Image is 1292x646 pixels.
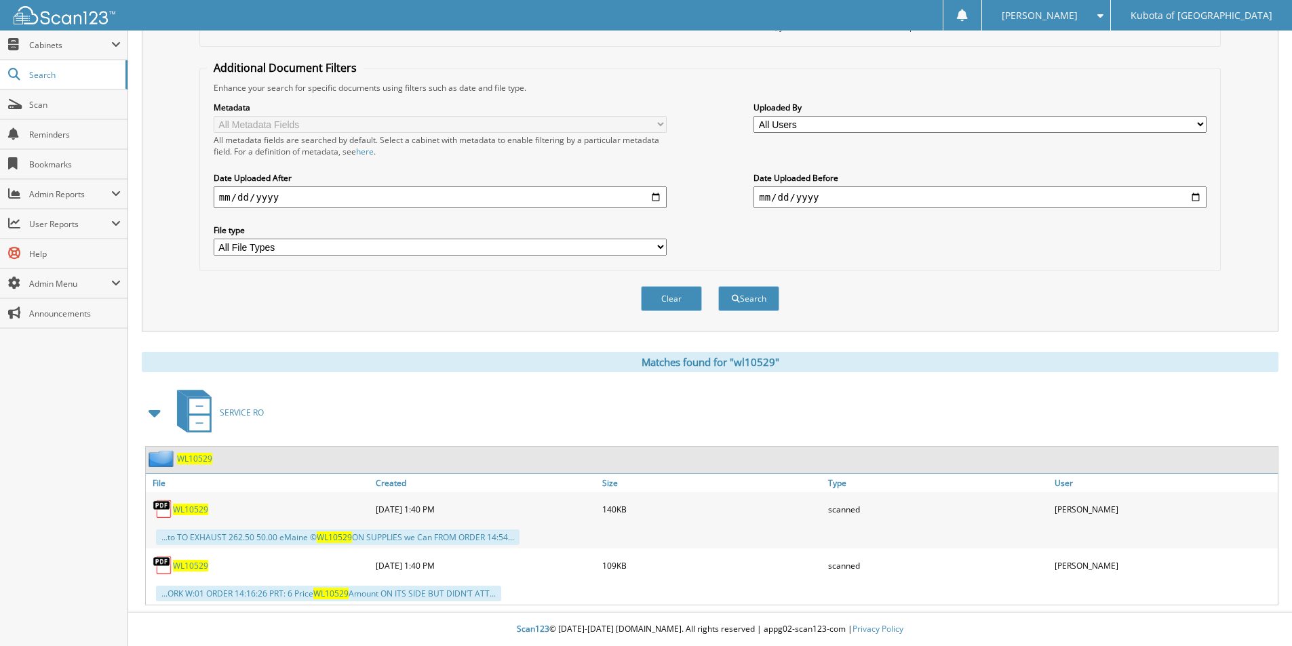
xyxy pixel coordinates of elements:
button: Clear [641,286,702,311]
a: Type [825,474,1051,492]
span: SERVICE RO [220,407,264,418]
a: File [146,474,372,492]
img: PDF.png [153,555,173,576]
label: Date Uploaded Before [753,172,1207,184]
div: 109KB [599,552,825,579]
span: Scan [29,99,121,110]
a: WL10529 [173,504,208,515]
div: 140KB [599,496,825,523]
span: Announcements [29,308,121,319]
span: [PERSON_NAME] [1002,12,1078,20]
a: Created [372,474,599,492]
span: Admin Reports [29,188,111,200]
a: User [1051,474,1278,492]
div: [PERSON_NAME] [1051,496,1278,523]
span: Bookmarks [29,159,121,170]
div: ...ORK W:01 ORDER 14:16:26 PRT: 6 Price Amount ON ITS SIDE BUT DIDN’T ATT... [156,586,501,601]
img: PDF.png [153,499,173,519]
div: scanned [825,496,1051,523]
a: Size [599,474,825,492]
div: ...to TO EXHAUST 262.50 50.00 eMaine © ON SUPPLIES we Can FROM ORDER 14:54... [156,529,520,545]
div: Matches found for "wl10529" [142,352,1278,372]
img: folder2.png [149,450,177,467]
span: Scan123 [517,623,549,634]
span: Search [29,69,119,81]
iframe: Chat Widget [1224,581,1292,646]
legend: Additional Document Filters [207,60,364,75]
input: start [214,186,667,208]
div: © [DATE]-[DATE] [DOMAIN_NAME]. All rights reserved | appg02-scan123-com | [128,613,1292,646]
span: Reminders [29,129,121,140]
a: here [356,146,374,157]
label: File type [214,224,667,236]
span: WL10529 [317,531,352,543]
span: Help [29,248,121,260]
span: Cabinets [29,39,111,51]
a: WL10529 [173,560,208,571]
div: [DATE] 1:40 PM [372,496,599,523]
div: scanned [825,552,1051,579]
a: Privacy Policy [853,623,903,634]
input: end [753,186,1207,208]
a: SERVICE RO [169,386,264,439]
div: Enhance your search for specific documents using filters such as date and file type. [207,82,1213,94]
label: Metadata [214,102,667,113]
button: Search [718,286,779,311]
img: scan123-logo-white.svg [14,6,115,24]
div: All metadata fields are searched by default. Select a cabinet with metadata to enable filtering b... [214,134,667,157]
a: WL10529 [177,453,212,464]
div: [DATE] 1:40 PM [372,552,599,579]
span: User Reports [29,218,111,230]
span: WL10529 [313,588,349,599]
span: Admin Menu [29,278,111,289]
div: [PERSON_NAME] [1051,552,1278,579]
label: Uploaded By [753,102,1207,113]
label: Date Uploaded After [214,172,667,184]
span: Kubota of [GEOGRAPHIC_DATA] [1131,12,1272,20]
